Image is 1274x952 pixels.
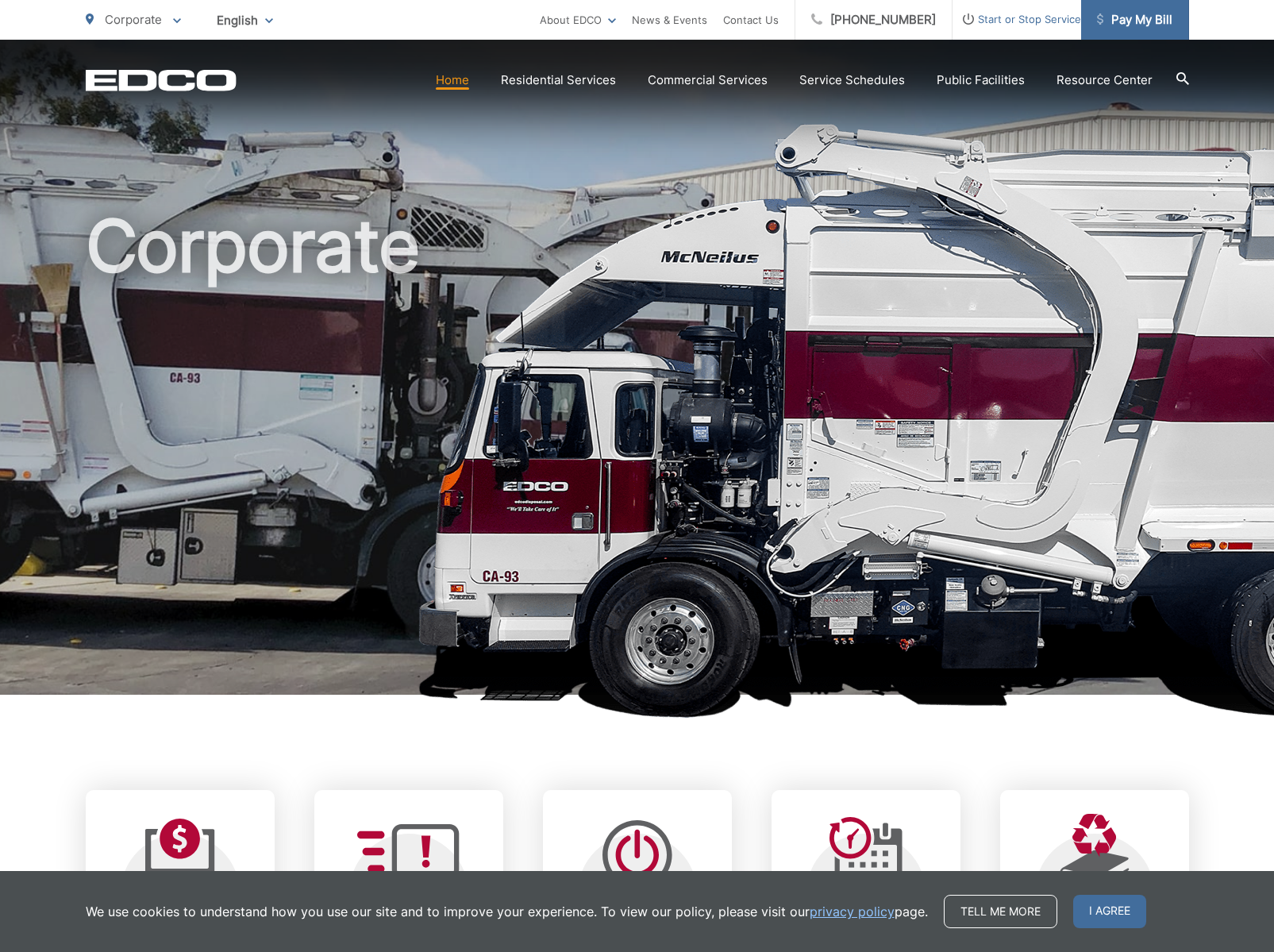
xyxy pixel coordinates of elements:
a: Contact Us [723,10,779,29]
span: I agree [1073,895,1146,928]
a: Service Schedules [799,71,905,90]
a: Residential Services [501,71,616,90]
a: About EDCO [540,10,616,29]
h1: Corporate [86,206,1189,709]
a: Home [436,71,469,90]
span: English [205,6,285,34]
span: Pay My Bill [1097,10,1172,29]
a: Resource Center [1057,71,1153,90]
a: Commercial Services [648,71,768,90]
a: privacy policy [810,902,895,921]
p: We use cookies to understand how you use our site and to improve your experience. To view our pol... [86,902,928,921]
a: Public Facilities [937,71,1025,90]
span: Corporate [105,12,162,27]
a: EDCD logo. Return to the homepage. [86,69,237,91]
a: News & Events [632,10,707,29]
a: Tell me more [944,895,1057,928]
